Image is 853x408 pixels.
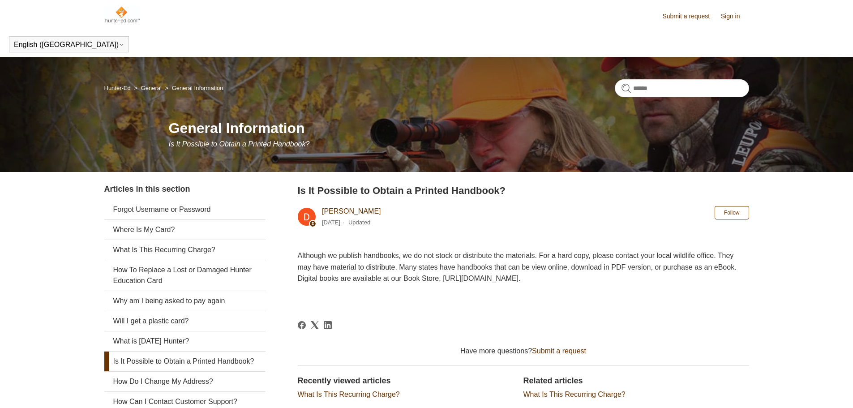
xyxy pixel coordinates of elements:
a: Is It Possible to Obtain a Printed Handbook? [104,352,266,371]
a: How To Replace a Lost or Damaged Hunter Education Card [104,260,266,291]
a: Sign in [721,12,749,21]
a: Hunter-Ed [104,85,131,91]
li: Hunter-Ed [104,85,133,91]
div: Have more questions? [298,346,749,356]
a: Forgot Username or Password [104,200,266,219]
li: General Information [163,85,223,91]
a: What Is This Recurring Charge? [298,391,400,398]
a: General Information [172,85,223,91]
li: General [132,85,163,91]
a: X Corp [311,321,319,329]
a: LinkedIn [324,321,332,329]
h1: General Information [169,117,749,139]
svg: Share this page on LinkedIn [324,321,332,329]
h2: Related articles [523,375,749,387]
input: Search [615,79,749,97]
a: General [141,85,162,91]
a: Submit a request [532,347,586,355]
a: What is [DATE] Hunter? [104,331,266,351]
svg: Share this page on X Corp [311,321,319,329]
a: Facebook [298,321,306,329]
h2: Is It Possible to Obtain a Printed Handbook? [298,183,749,198]
li: Updated [348,219,370,226]
h2: Recently viewed articles [298,375,514,387]
a: Why am I being asked to pay again [104,291,266,311]
span: Is It Possible to Obtain a Printed Handbook? [169,140,310,148]
span: Articles in this section [104,185,190,193]
svg: Share this page on Facebook [298,321,306,329]
a: Submit a request [662,12,719,21]
time: 03/04/2024, 10:01 [322,219,340,226]
a: [PERSON_NAME] [322,207,381,215]
p: Although we publish handbooks, we do not stock or distribute the materials. For a hard copy, plea... [298,250,749,284]
button: Follow Article [715,206,749,219]
img: Hunter-Ed Help Center home page [104,5,141,23]
a: How Do I Change My Address? [104,372,266,391]
a: Where Is My Card? [104,220,266,240]
a: What Is This Recurring Charge? [104,240,266,260]
a: What Is This Recurring Charge? [523,391,626,398]
button: English ([GEOGRAPHIC_DATA]) [14,41,124,49]
a: Will I get a plastic card? [104,311,266,331]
